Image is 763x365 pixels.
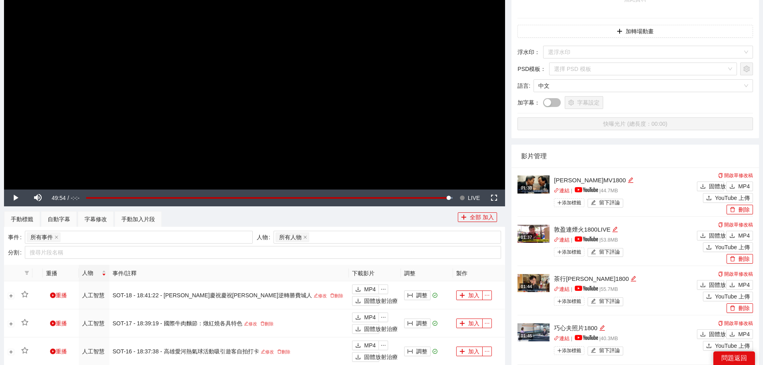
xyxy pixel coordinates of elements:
font: 重播 [56,348,67,355]
span: 下載 [355,354,361,361]
font: 刪除 [739,305,750,311]
font: PSD模板 [517,66,540,72]
font: SOT-17 - 18:39:19 - 國際牛肉麵節：燉紅燒各具特色 [113,320,242,327]
font: | [599,188,600,194]
font: 調整 [404,270,415,276]
font: 人工智慧 [82,348,105,355]
span: 下載 [700,282,706,288]
font: 連結 [559,336,570,341]
span: 49:54 [52,195,66,201]
font: MP4 [738,282,750,288]
img: yt_logo_rgb_light.a676ea31.png [575,286,598,291]
button: 下載固體放射治療 [697,329,724,339]
span: 關聯 [554,237,559,242]
font: 製作 [456,270,467,276]
font: 留下評論 [599,200,620,206]
font: 刪除 [739,256,750,262]
font: MP4 [364,342,376,349]
span: 篩選 [23,270,31,275]
font: 53.8 [600,237,610,243]
font: 連結 [559,188,570,194]
font: 下載影片 [352,270,374,276]
span: 編輯 [261,349,265,354]
span: 編輯 [630,276,636,282]
font: 開啟草修改稿 [724,173,753,178]
font: 留下評論 [599,249,620,255]
font: 茶行[PERSON_NAME]1800 [554,275,629,282]
font: 全部 加入 [470,214,494,220]
span: 星星 [21,347,28,354]
button: 上傳YouTube 上傳 [703,242,753,252]
font: 添加標籤 [562,249,581,255]
font: 重播 [56,320,67,327]
button: Mute [26,190,49,206]
font: 重播 [56,292,67,298]
span: 編輯 [591,298,596,305]
img: b17a8172-1a3b-4657-b41c-f4c760ba168f.jpg [517,175,550,194]
font: 分割 [8,249,19,256]
font: 留下評論 [599,348,620,353]
img: yt_logo_rgb_light.a676ea31.png [575,335,598,340]
font: 自動字幕 [48,216,70,222]
font: 巧心夫照片1800 [554,325,597,331]
button: 編輯留下評論 [588,199,623,208]
font: 固體放射治療 [364,326,398,332]
span: 篩選 [24,270,29,275]
button: Play [4,190,26,206]
font: 留下評論 [599,298,620,304]
font: SOT-16 - 18:37:38 - 高雄愛河熱氣球活動吸引遊客自拍打卡 [113,348,259,355]
font: 40.3 [600,336,610,341]
font: ： [534,99,540,106]
span: 刪除 [330,293,334,298]
span: 刪除 [260,321,265,326]
span: 遊戲圈 [50,349,56,354]
img: yt_logo_rgb_light.a676ea31.png [575,236,598,242]
div: 編輯 [612,225,618,234]
span: 省略 [483,292,491,298]
font: 加入 [468,292,479,298]
button: 省略 [482,347,492,356]
font: 固體放射治療 [709,282,743,288]
font: 加字幕 [517,99,534,106]
button: 加加入 [456,347,483,356]
div: 編輯 [599,323,605,333]
font: : [529,83,530,89]
font: | [599,286,600,292]
button: 省略 [482,290,492,300]
button: 編輯留下評論 [588,347,623,355]
button: 省略 [378,341,388,350]
font: 中文 [538,83,550,89]
font: | [599,336,600,341]
button: 下載MP4 [352,284,379,294]
button: 刪除刪除 [727,205,753,214]
font: 所有人物 [279,234,302,240]
button: 快曝光片 (總長度：00:00) [517,117,753,130]
font: | [599,237,600,243]
font: MP4 [738,232,750,239]
span: 複製 [718,173,723,178]
font: 調整 [416,320,427,327]
font: 01:37 [521,235,532,240]
span: LIVE [468,190,480,206]
font: MP4 [364,314,376,321]
font: 浮水印 [517,49,534,55]
img: 25d51673-7f80-4874-b3e7-72b2c36fef33.jpg [517,225,550,243]
span: 下載 [729,331,735,338]
span: 省略 [379,315,388,320]
span: 編輯 [591,200,596,206]
img: 229d5699-c6e1-4686-94fd-9427d24328d7.jpg [517,274,550,292]
span: 加 [459,349,465,355]
span: -:-:- [71,195,80,201]
font: YouTube 上傳 [715,293,750,300]
font: 加入 [468,320,479,327]
span: 加 [557,250,562,254]
span: 下載 [355,343,361,349]
span: 星星 [21,291,28,298]
button: 下載固體放射治療 [697,181,724,191]
font: 固體放射治療 [709,183,743,190]
span: 編輯 [599,325,605,331]
span: 下載 [700,331,706,338]
font: 人物 [257,234,268,240]
span: 上傳 [706,294,712,300]
span: 關聯 [554,188,559,193]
